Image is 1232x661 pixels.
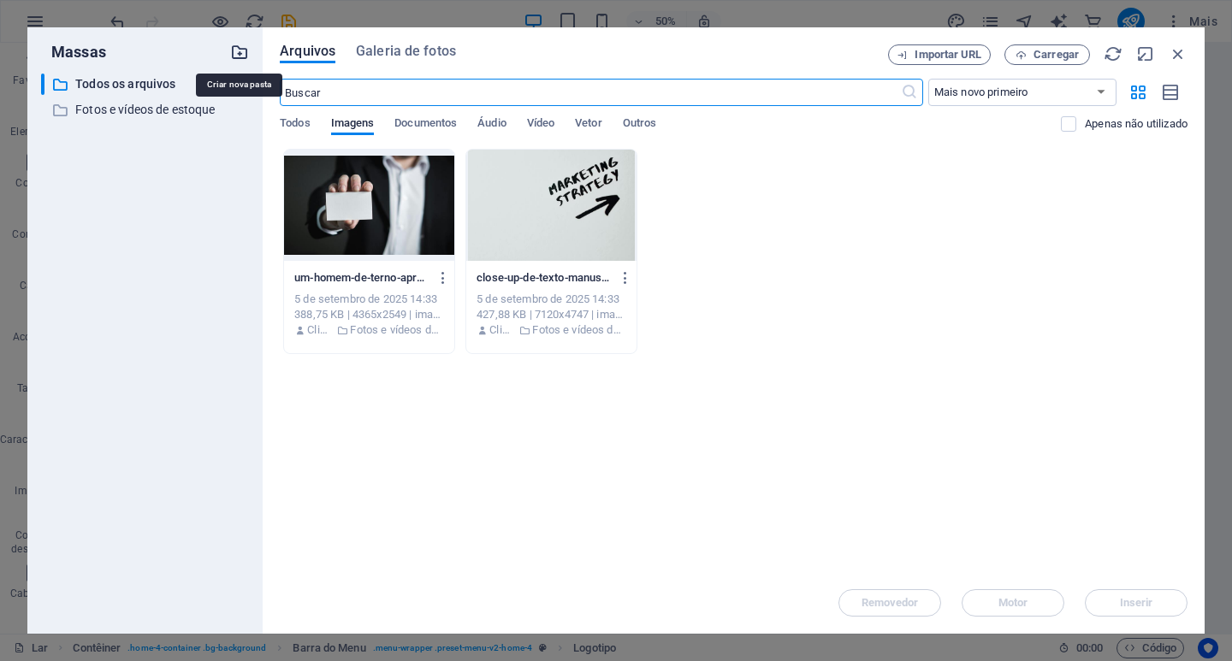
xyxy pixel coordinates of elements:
[1085,117,1188,130] font: Apenas não utilizado
[331,116,375,129] font: Imagens
[532,323,661,336] font: Fotos e vídeos de estoque
[294,292,437,305] font: 5 de setembro de 2025 14:33
[1004,44,1090,65] button: Carregar
[1034,48,1079,61] font: Carregar
[394,116,457,129] font: Documentos
[477,271,1107,284] font: close-up-de-texto-manuscrito-de-estratégia-de-marketing-com-uma-seta-em-fundo-branco-UQZYGV5SfzAS...
[477,308,662,321] font: 427,88 KB | 7120x4747 | imagem/jpeg
[51,43,106,61] font: Massas
[477,116,506,129] font: Áudio
[280,79,900,106] input: Buscar
[477,322,626,338] div: Por: Cliente | Massa: fotos e vídeos de stock
[915,48,981,61] font: Importar URL
[75,103,215,116] font: Fotos e vídeos de estoque
[1104,44,1122,63] i: Recarregar
[477,307,626,322] div: 427,88 KB | 7120x4747 | imagem/jpeg
[41,99,249,121] div: Fotos e vídeos de estoque
[280,116,310,129] font: Todos
[477,292,619,305] font: 5 de setembro de 2025 14:33
[1085,116,1188,132] p: Exibe apenas arquivos que não estão em uso no website. Os arquivos adicionados durante esta sessã...
[280,43,335,59] font: Arquivos
[350,323,479,336] font: Fotos e vídeos de estoque
[75,77,175,91] font: Todos os arquivos
[489,323,524,336] font: Cliente
[888,44,991,65] button: Importar URL
[356,43,456,59] font: Galeria de fotos
[307,323,341,336] font: Cliente
[1169,44,1188,63] i: Fechar
[477,270,610,286] p: close-up-de-texto-manuscrito-de-estratégia-de-marketing-com-uma-seta-em-fundo-branco-UQZYGV5SfzAS...
[294,271,898,284] font: um-homem-de-terno-apresentando-um-cartão-de-visita-em-branco-para-uso-corporativo-0E6KIdQc8sdCa-I...
[623,116,657,129] font: Outros
[1136,44,1155,63] i: Minimizar
[575,116,601,129] font: Vetor
[527,116,554,129] font: Vídeo
[294,308,480,321] font: 388,75 KB | 4365x2549 | imagem/jpeg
